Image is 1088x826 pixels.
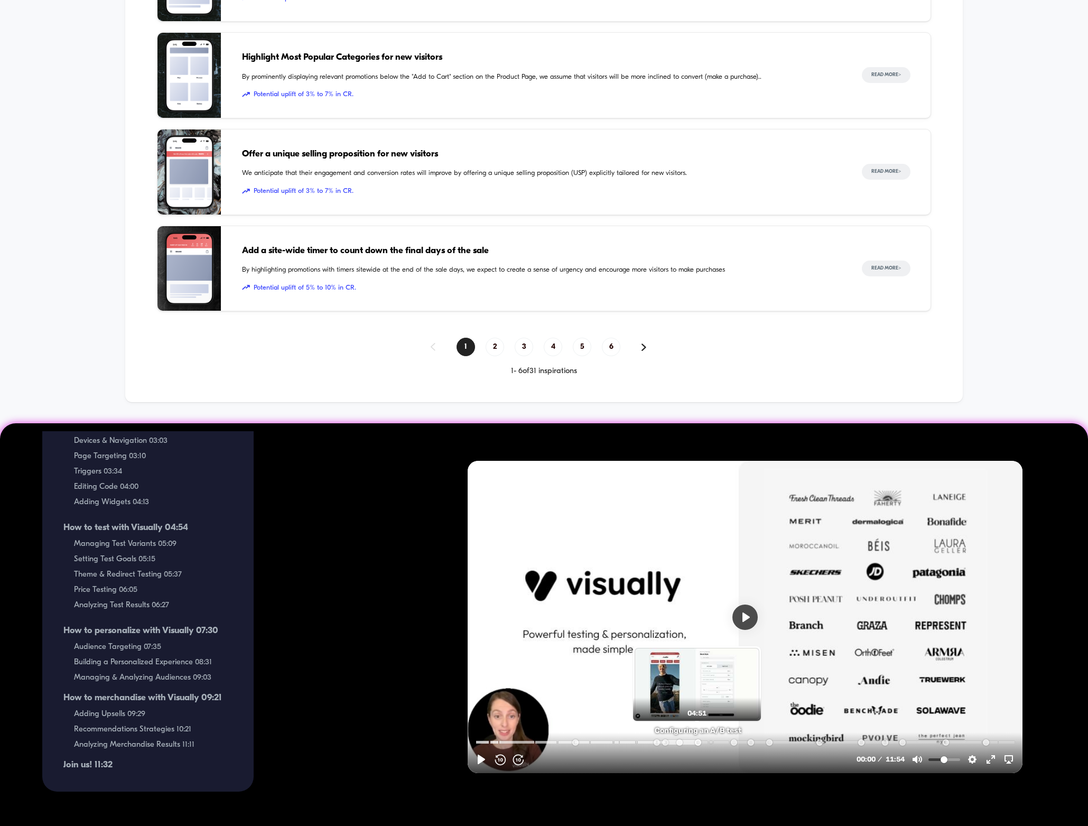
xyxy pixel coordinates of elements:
button: Read More> [862,164,910,180]
span: Managing Test Variants 05:09 [74,540,233,549]
div: 1 - 6 of 31 inspirations [157,367,931,376]
span: Highlight Most Popular Categories for new visitors [242,51,841,64]
img: We anticipate that their engagement and conversion rates will improve by offering a unique sellin... [157,129,221,215]
span: Triggers 03:34 [74,467,233,476]
span: Price Testing 06:05 [74,586,233,595]
span: Adding Upsells 09:29 [74,710,233,719]
span: How to merchandise with Visually 09:21 [63,693,233,703]
span: Building a Personalized Experience 08:31 [74,658,233,667]
span: Audience Targeting 07:35 [74,643,233,652]
span: 2 [486,338,504,356]
span: How to test with Visually 04:54 [63,523,233,533]
img: By highlighting promotions with timers sitewide at the end of the sale days, we expect to create ... [157,226,221,311]
span: Add a site-wide timer to count down the final days of the sale [242,244,841,258]
span: Offer a unique selling proposition for new visitors [242,147,841,161]
span: Potential uplift of 5% to 10% in CR. [242,283,841,293]
span: We anticipate that their engagement and conversion rates will improve by offering a unique sellin... [242,168,841,179]
span: Page Targeting 03:10 [74,452,233,461]
span: Potential uplift of 3% to 7% in CR. [242,186,841,197]
span: Potential uplift of 3% to 7% in CR. [242,89,841,100]
span: Setting Test Goals 05:15 [74,555,233,564]
span: 4 [544,338,562,356]
span: 3 [515,338,533,356]
span: How to personalize with Visually 07:30 [63,626,233,636]
span: 5 [573,338,591,356]
span: Join us! 11:32 [63,760,233,771]
span: Managing & Analyzing Audiences 09:03 [74,673,233,682]
button: Read More> [862,67,910,83]
img: pagination forward [641,344,646,351]
span: Recommendations Strategies 10:21 [74,725,233,734]
span: Analyzing Test Results 06:27 [74,601,233,610]
img: By prominently displaying relevant promotions below the "Add to Cart" section on the Product Page... [157,33,221,118]
span: By highlighting promotions with timers sitewide at the end of the sale days, we expect to create ... [242,265,841,275]
span: Editing Code 04:00 [74,482,233,491]
span: 6 [602,338,620,356]
span: By prominently displaying relevant promotions below the "Add to Cart" section on the Product Page... [242,72,841,82]
button: Read More> [862,261,910,276]
iframe: Visually Product Demo [468,461,1022,773]
span: Adding Widgets 04:13 [74,498,233,507]
span: 1 [457,338,475,356]
span: Devices & Navigation 03:03 [74,437,233,446]
span: Analyzing Merchandise Results 11:11 [74,740,233,749]
span: Theme & Redirect Testing 05:37 [74,570,233,579]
